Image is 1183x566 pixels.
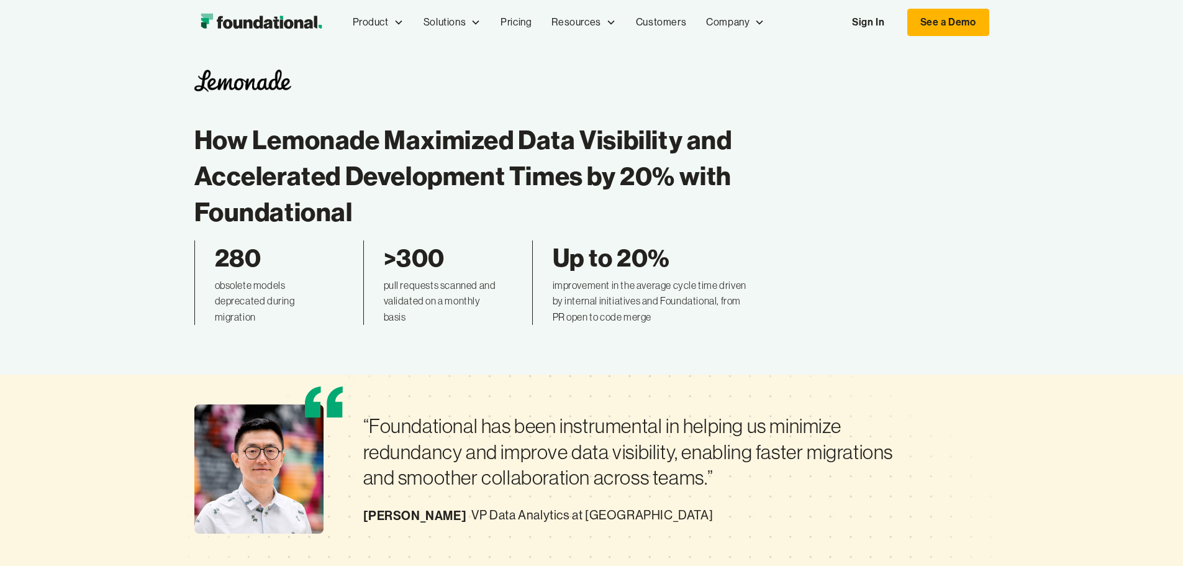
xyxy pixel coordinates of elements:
[363,413,920,491] div: “Foundational has been instrumental in helping us minimize redundancy and improve data visibility...
[194,122,751,231] h1: How Lemonade Maximized Data Visibility and Accelerated Development Times by 20% with Foundational
[551,14,601,30] div: Resources
[384,278,502,326] div: pull requests scanned and validated on a monthly basis
[384,240,502,275] div: >300
[471,506,713,526] div: VP Data Analytics at [GEOGRAPHIC_DATA]
[553,278,751,326] div: improvement in the average cycle time driven by internal initiatives and Foundational, from PR op...
[215,278,333,326] div: obsolete models deprecated during migration
[706,14,750,30] div: Company
[215,240,333,275] div: 280
[363,506,467,526] div: [PERSON_NAME]
[840,9,897,35] a: Sign In
[302,380,346,424] img: Quote Icon
[626,2,696,43] a: Customers
[907,9,989,36] a: See a Demo
[194,10,328,35] img: Foundational Logo
[491,2,542,43] a: Pricing
[553,240,751,275] div: Up to 20%
[353,14,389,30] div: Product
[424,14,466,30] div: Solutions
